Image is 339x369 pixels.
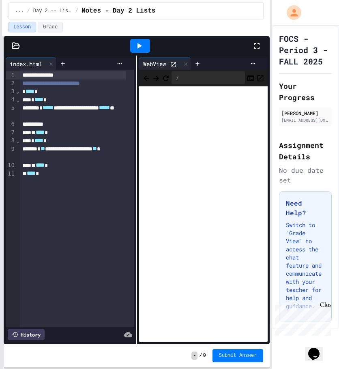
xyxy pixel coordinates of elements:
[279,139,332,162] h2: Assignment Details
[279,80,332,103] h2: Your Progress
[139,60,170,68] div: WebView
[305,337,331,361] iframe: chat widget
[16,137,20,144] span: Fold line
[247,73,255,83] button: Console
[6,170,16,178] div: 11
[6,88,16,96] div: 3
[6,129,16,137] div: 7
[6,104,16,121] div: 5
[142,73,150,83] span: Back
[279,33,332,67] h1: FOCS - Period 3 - FALL 2025
[8,329,45,340] div: History
[162,73,170,83] button: Refresh
[212,349,264,362] button: Submit Answer
[172,71,245,84] div: /
[33,8,72,14] span: Day 2 -- Lists Plus...
[6,60,46,68] div: index.html
[199,352,202,359] span: /
[191,352,197,360] span: -
[6,145,16,162] div: 9
[6,137,16,145] div: 8
[8,22,36,32] button: Lesson
[152,73,160,83] span: Forward
[286,198,325,218] h3: Need Help?
[15,8,24,14] span: ...
[6,58,56,70] div: index.html
[281,117,329,123] div: [EMAIL_ADDRESS][DOMAIN_NAME]
[82,6,155,16] span: Notes - Day 2 Lists
[281,109,329,117] div: [PERSON_NAME]
[16,88,20,94] span: Fold line
[272,301,331,336] iframe: chat widget
[75,8,78,14] span: /
[279,165,332,185] div: No due date set
[256,73,264,83] button: Open in new tab
[27,8,30,14] span: /
[6,79,16,88] div: 2
[38,22,63,32] button: Grade
[203,352,206,359] span: 0
[139,58,191,70] div: WebView
[3,3,56,51] div: Chat with us now!Close
[6,120,16,129] div: 6
[6,71,16,79] div: 1
[139,86,268,343] iframe: Web Preview
[6,96,16,104] div: 4
[219,352,257,359] span: Submit Answer
[16,97,20,103] span: Fold line
[6,161,16,169] div: 10
[278,3,303,22] div: My Account
[286,221,325,310] p: Switch to "Grade View" to access the chat feature and communicate with your teacher for help and ...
